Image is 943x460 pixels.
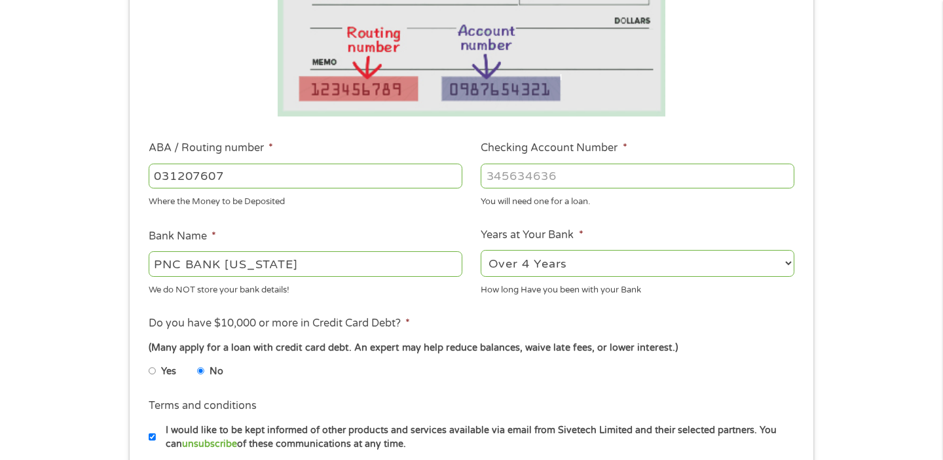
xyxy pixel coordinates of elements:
[149,341,794,355] div: (Many apply for a loan with credit card debt. An expert may help reduce balances, waive late fees...
[182,438,237,450] a: unsubscribe
[149,191,462,209] div: Where the Money to be Deposited
[149,317,410,330] label: Do you have $10,000 or more in Credit Card Debt?
[156,423,798,451] label: I would like to be kept informed of other products and services available via email from Sivetech...
[149,399,257,413] label: Terms and conditions
[149,164,462,188] input: 263177916
[481,164,794,188] input: 345634636
[481,191,794,209] div: You will need one for a loan.
[481,279,794,296] div: How long Have you been with your Bank
[210,364,223,379] label: No
[149,230,216,243] label: Bank Name
[481,228,583,242] label: Years at Your Bank
[161,364,176,379] label: Yes
[481,141,627,155] label: Checking Account Number
[149,141,273,155] label: ABA / Routing number
[149,279,462,296] div: We do NOT store your bank details!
